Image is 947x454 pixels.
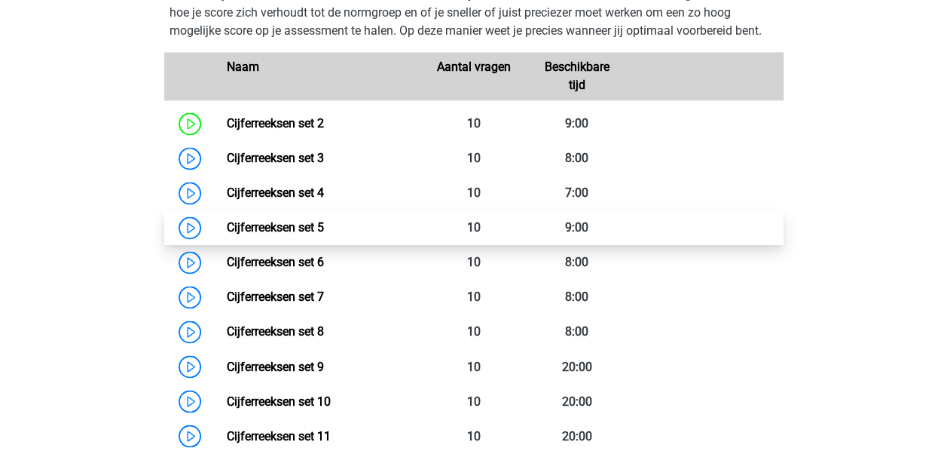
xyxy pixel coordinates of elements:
[227,428,331,443] a: Cijferreeksen set 11
[227,394,331,408] a: Cijferreeksen set 10
[227,255,324,269] a: Cijferreeksen set 6
[525,58,628,94] div: Beschikbare tijd
[227,290,324,304] a: Cijferreeksen set 7
[227,151,324,165] a: Cijferreeksen set 3
[227,359,324,373] a: Cijferreeksen set 9
[227,116,324,130] a: Cijferreeksen set 2
[227,220,324,235] a: Cijferreeksen set 5
[227,324,324,339] a: Cijferreeksen set 8
[422,58,525,94] div: Aantal vragen
[227,186,324,200] a: Cijferreeksen set 4
[215,58,422,94] div: Naam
